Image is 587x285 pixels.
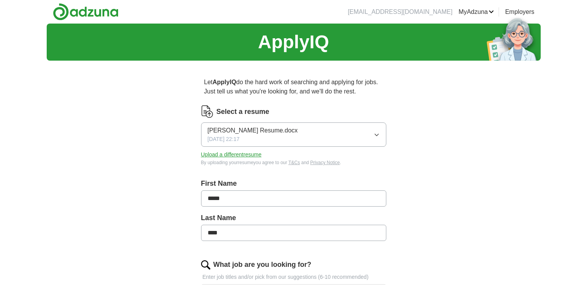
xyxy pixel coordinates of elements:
img: CV Icon [201,105,213,118]
p: Let do the hard work of searching and applying for jobs. Just tell us what you're looking for, an... [201,75,386,99]
img: Adzuna logo [53,3,118,20]
span: [PERSON_NAME] Resume.docx [208,126,298,135]
label: What job are you looking for? [213,260,311,270]
li: [EMAIL_ADDRESS][DOMAIN_NAME] [348,7,452,17]
h1: ApplyIQ [258,28,329,56]
span: [DATE] 22:17 [208,135,240,143]
button: Upload a differentresume [201,151,262,159]
label: Last Name [201,213,386,223]
a: Employers [505,7,535,17]
a: T&Cs [288,160,300,165]
div: By uploading your resume you agree to our and . [201,159,386,166]
strong: ApplyIQ [213,79,236,85]
label: First Name [201,178,386,189]
label: Select a resume [217,107,269,117]
a: MyAdzuna [458,7,494,17]
img: search.png [201,260,210,270]
a: Privacy Notice [310,160,340,165]
button: [PERSON_NAME] Resume.docx[DATE] 22:17 [201,122,386,147]
p: Enter job titles and/or pick from our suggestions (6-10 recommended) [201,273,386,281]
